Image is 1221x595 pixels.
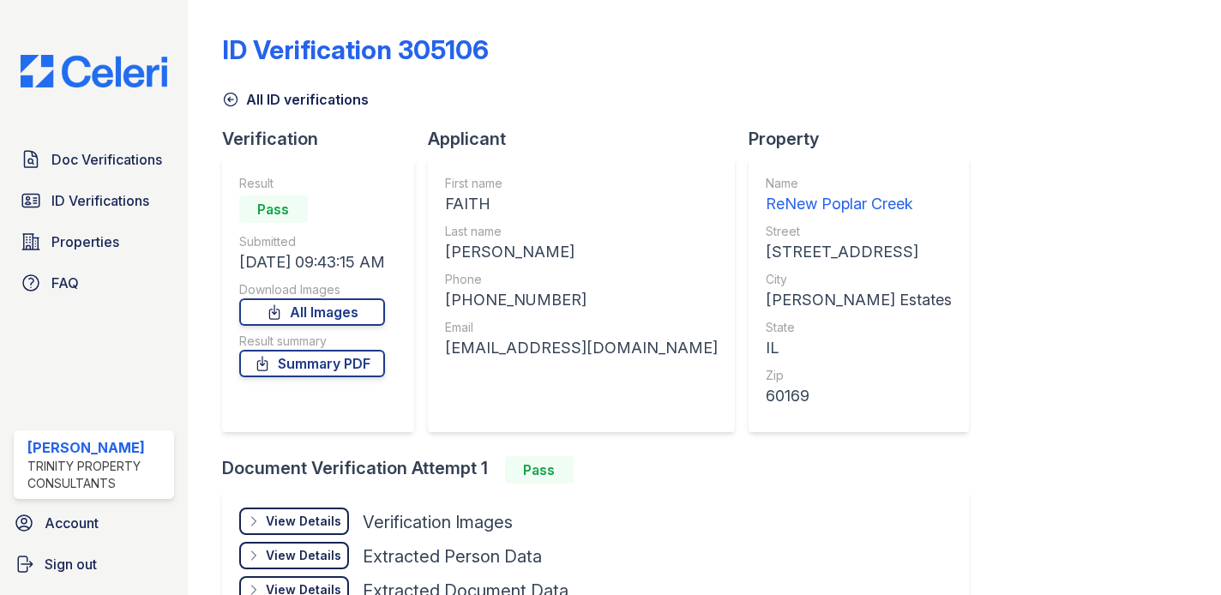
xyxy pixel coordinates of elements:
[445,271,718,288] div: Phone
[7,547,181,581] a: Sign out
[222,456,983,484] div: Document Verification Attempt 1
[222,127,428,151] div: Verification
[749,127,983,151] div: Property
[445,319,718,336] div: Email
[766,175,952,192] div: Name
[45,554,97,574] span: Sign out
[239,281,385,298] div: Download Images
[222,34,489,65] div: ID Verification 305106
[766,367,952,384] div: Zip
[505,456,574,484] div: Pass
[445,336,718,360] div: [EMAIL_ADDRESS][DOMAIN_NAME]
[222,89,369,110] a: All ID verifications
[266,513,341,530] div: View Details
[766,271,952,288] div: City
[27,437,167,458] div: [PERSON_NAME]
[766,240,952,264] div: [STREET_ADDRESS]
[27,458,167,492] div: Trinity Property Consultants
[766,319,952,336] div: State
[239,250,385,274] div: [DATE] 09:43:15 AM
[766,175,952,216] a: Name ReNew Poplar Creek
[14,266,174,300] a: FAQ
[51,231,119,252] span: Properties
[239,350,385,377] a: Summary PDF
[766,288,952,312] div: [PERSON_NAME] Estates
[363,544,542,568] div: Extracted Person Data
[445,240,718,264] div: [PERSON_NAME]
[445,192,718,216] div: FAITH
[445,223,718,240] div: Last name
[51,149,162,170] span: Doc Verifications
[239,333,385,350] div: Result summary
[766,336,952,360] div: IL
[45,513,99,533] span: Account
[428,127,749,151] div: Applicant
[766,384,952,408] div: 60169
[14,225,174,259] a: Properties
[14,142,174,177] a: Doc Verifications
[239,175,385,192] div: Result
[363,510,513,534] div: Verification Images
[239,195,308,223] div: Pass
[766,223,952,240] div: Street
[445,288,718,312] div: [PHONE_NUMBER]
[7,55,181,87] img: CE_Logo_Blue-a8612792a0a2168367f1c8372b55b34899dd931a85d93a1a3d3e32e68fde9ad4.png
[239,298,385,326] a: All Images
[7,506,181,540] a: Account
[51,190,149,211] span: ID Verifications
[766,192,952,216] div: ReNew Poplar Creek
[266,547,341,564] div: View Details
[445,175,718,192] div: First name
[14,183,174,218] a: ID Verifications
[239,233,385,250] div: Submitted
[51,273,79,293] span: FAQ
